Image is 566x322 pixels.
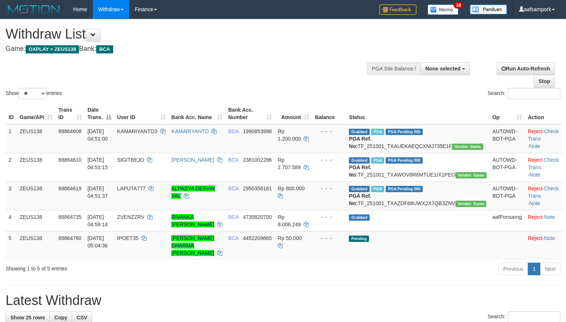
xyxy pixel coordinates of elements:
a: [PERSON_NAME] [171,157,214,163]
a: KAMARIYANTO [171,128,209,134]
span: Copy 2950356181 to clipboard [243,185,272,191]
th: ID [6,103,17,124]
label: Search: [488,88,560,99]
a: RIVANKA [PERSON_NAME] [171,214,214,227]
div: Showing 1 to 5 of 5 entries [6,262,230,272]
span: LAPUTA777 [117,185,146,191]
th: Amount: activate to sort column ascending [275,103,312,124]
span: [DATE] 04:51:37 [88,185,108,199]
b: PGA Ref. No: [349,136,371,149]
a: Reject [528,128,543,134]
span: Copy 4730820700 to clipboard [243,214,272,220]
span: Grabbed [349,186,370,192]
td: TF_251001_TXAZDF88UWX2X7QB3ZNV [346,181,489,210]
span: BCA [228,214,239,220]
td: 2 [6,153,17,181]
span: Vendor URL: https://trx31.1velocity.biz [452,144,483,150]
select: Showentries [19,88,46,99]
span: Vendor URL: https://trx31.1velocity.biz [455,172,487,178]
span: Rp 800.000 [278,185,304,191]
a: Reject [528,185,543,191]
span: [DATE] 04:51:15 [88,157,108,170]
td: · [525,231,562,260]
span: Grabbed [349,214,370,221]
span: Copy 2381002286 to clipboard [243,157,272,163]
a: Note [529,143,540,149]
a: Reject [528,214,543,220]
span: Marked by aaftanly [371,186,384,192]
span: IPOET35 [117,235,139,241]
img: Feedback.jpg [379,4,416,15]
td: AUTOWD-BOT-PGA [490,181,525,210]
td: ZEUS138 [17,124,55,153]
span: Rp 8.006.249 [278,214,301,227]
span: Grabbed [349,157,370,164]
span: OXPLAY > ZEUS138 [26,45,79,53]
th: User ID: activate to sort column ascending [114,103,169,124]
span: PGA Pending [386,186,423,192]
a: Check Trans [528,128,559,142]
a: Note [529,200,540,206]
a: 1 [528,263,540,275]
span: PGA Pending [386,129,423,135]
th: Bank Acc. Name: activate to sort column ascending [169,103,225,124]
span: None selected [425,66,461,72]
td: ZEUS138 [17,210,55,231]
a: Reject [528,235,543,241]
a: [PERSON_NAME] DHARMA [PERSON_NAME] [171,235,214,256]
img: panduan.png [470,4,507,14]
span: [DATE] 05:04:36 [88,235,108,249]
span: Rp 50.000 [278,235,302,241]
div: PGA Site Balance / [367,62,421,75]
td: AUTOWD-BOT-PGA [490,153,525,181]
span: Marked by aaftanly [371,129,384,135]
span: SIGITBEJO [117,157,144,163]
span: 88864760 [58,235,81,241]
span: Marked by aaftanly [371,157,384,164]
td: · · [525,181,562,210]
td: TF_251001_TXAWOV8R6MTUE1IX1PEO [346,153,489,181]
span: BCA [228,185,239,191]
a: Next [540,263,560,275]
div: - - - [315,234,343,242]
th: Balance [312,103,346,124]
input: Search: [508,88,560,99]
b: PGA Ref. No: [349,164,371,178]
td: ZEUS138 [17,153,55,181]
label: Show entries [6,88,62,99]
a: Note [544,214,555,220]
span: 88864608 [58,128,81,134]
img: Button%20Memo.svg [428,4,459,15]
a: Check Trans [528,185,559,199]
th: Action [525,103,562,124]
th: Date Trans.: activate to sort column descending [85,103,114,124]
div: - - - [315,156,343,164]
td: aafPonsarng [490,210,525,231]
span: Grabbed [349,129,370,135]
a: ALPASYA DESVIN VAL [171,185,215,199]
th: Game/API: activate to sort column ascending [17,103,55,124]
th: Status [346,103,489,124]
span: Pending [349,236,369,242]
td: 3 [6,181,17,210]
th: Trans ID: activate to sort column ascending [55,103,84,124]
span: KAMARIYANTO3 [117,128,157,134]
span: Rp 2.707.589 [278,157,301,170]
h1: Latest Withdraw [6,293,560,308]
a: Stop [534,75,555,88]
td: 4 [6,210,17,231]
h1: Withdraw List [6,27,370,42]
span: Copy 1990853998 to clipboard [243,128,272,134]
span: PGA Pending [386,157,423,164]
td: · · [525,153,562,181]
span: 88864735 [58,214,81,220]
td: · · [525,124,562,153]
img: MOTION_logo.png [6,4,62,15]
td: 5 [6,231,17,260]
span: 88864619 [58,185,81,191]
span: Vendor URL: https://trx31.1velocity.biz [455,201,487,207]
h4: Game: Bank: [6,45,370,53]
span: ZVENZZRV [117,214,145,220]
div: - - - [315,185,343,192]
th: Op: activate to sort column ascending [490,103,525,124]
